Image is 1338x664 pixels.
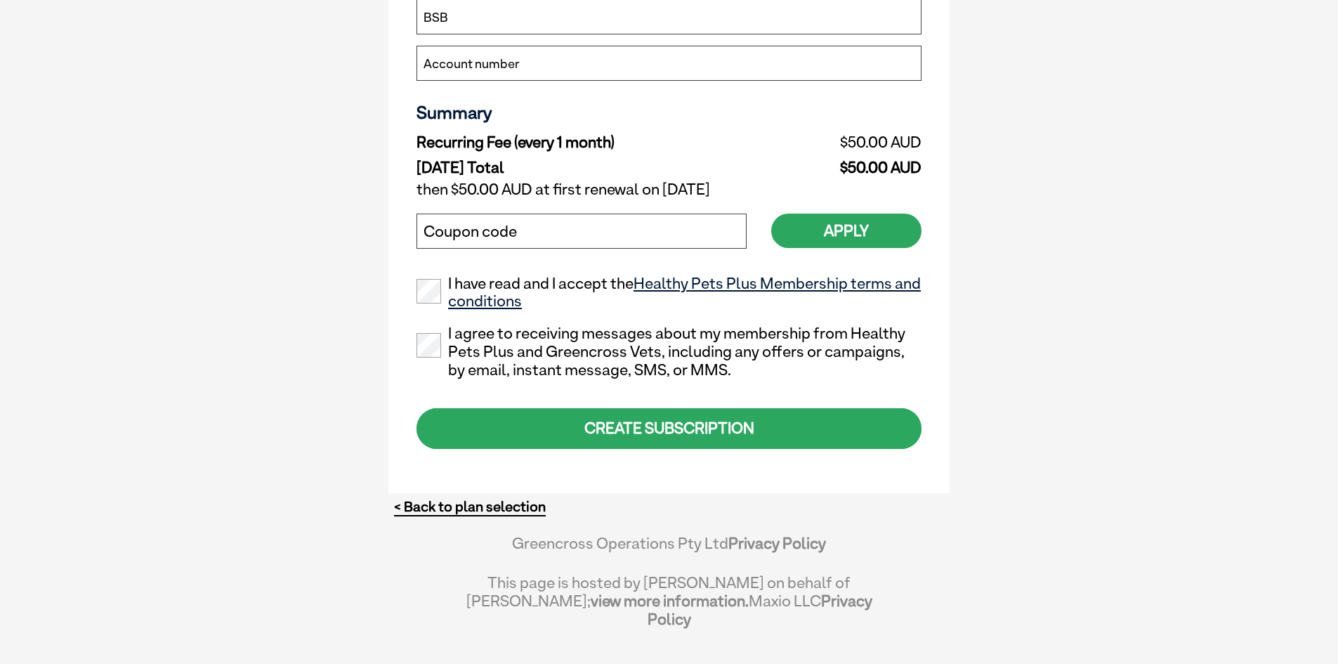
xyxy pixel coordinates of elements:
[417,155,772,177] td: [DATE] Total
[591,592,749,610] a: view more information.
[448,274,921,311] a: Healthy Pets Plus Membership terms and conditions
[394,498,546,516] a: < Back to plan selection
[417,177,921,202] td: then $50.00 AUD at first renewal on [DATE]
[417,333,441,358] input: I agree to receiving messages about my membership from Healthy Pets Plus and Greencross Vets, inc...
[417,102,921,123] h3: Summary
[648,592,872,628] a: Privacy Policy
[424,55,520,73] label: Account number
[417,130,772,155] td: Recurring Fee (every 1 month)
[772,155,921,177] td: $50.00 AUD
[417,279,441,304] input: I have read and I accept theHealthy Pets Plus Membership terms and conditions
[417,408,921,448] div: CREATE SUBSCRIPTION
[466,534,872,566] div: Greencross Operations Pty Ltd
[424,8,448,27] label: BSB
[772,130,921,155] td: $50.00 AUD
[417,325,921,379] label: I agree to receiving messages about my membership from Healthy Pets Plus and Greencross Vets, inc...
[424,223,517,241] label: Coupon code
[417,275,921,311] label: I have read and I accept the
[728,534,826,552] a: Privacy Policy
[466,566,872,628] div: This page is hosted by [PERSON_NAME] on behalf of [PERSON_NAME]; Maxio LLC
[771,214,921,248] button: Apply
